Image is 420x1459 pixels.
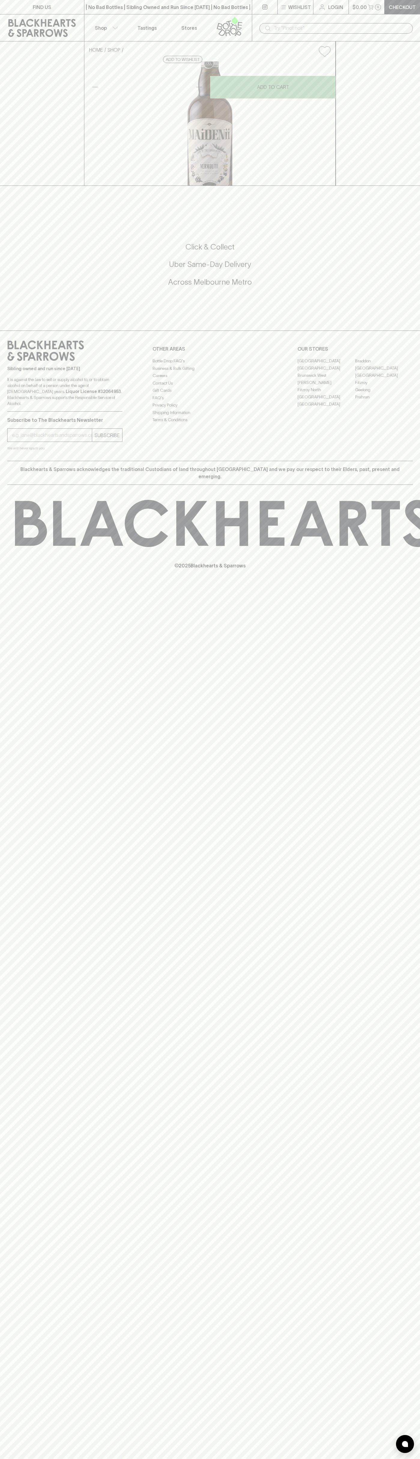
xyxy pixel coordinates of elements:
[168,14,210,41] a: Stores
[298,393,355,400] a: [GEOGRAPHIC_DATA]
[153,365,268,372] a: Business & Bulk Gifting
[355,364,413,372] a: [GEOGRAPHIC_DATA]
[355,393,413,400] a: Prahran
[316,44,333,59] button: Add to wishlist
[7,376,122,406] p: It is against the law to sell or supply alcohol to, or to obtain alcohol on behalf of a person un...
[84,62,335,186] img: 3408.png
[352,4,367,11] p: $0.00
[274,23,408,33] input: Try "Pinot noir"
[126,14,168,41] a: Tastings
[153,416,268,424] a: Terms & Conditions
[12,466,408,480] p: Blackhearts & Sparrows acknowledges the traditional Custodians of land throughout [GEOGRAPHIC_DAT...
[257,83,289,91] p: ADD TO CART
[377,5,379,9] p: 0
[7,366,122,372] p: Sibling owned and run since [DATE]
[389,4,416,11] p: Checkout
[153,379,268,387] a: Contact Us
[328,4,343,11] p: Login
[210,76,336,98] button: ADD TO CART
[298,357,355,364] a: [GEOGRAPHIC_DATA]
[7,277,413,287] h5: Across Melbourne Metro
[153,345,268,352] p: OTHER AREAS
[153,402,268,409] a: Privacy Policy
[89,47,103,53] a: HOME
[288,4,311,11] p: Wishlist
[95,24,107,32] p: Shop
[153,358,268,365] a: Bottle Drop FAQ's
[153,394,268,401] a: FAQ's
[33,4,51,11] p: FIND US
[355,357,413,364] a: Braddon
[298,364,355,372] a: [GEOGRAPHIC_DATA]
[137,24,157,32] p: Tastings
[163,56,202,63] button: Add to wishlist
[298,400,355,408] a: [GEOGRAPHIC_DATA]
[107,47,120,53] a: SHOP
[355,372,413,379] a: [GEOGRAPHIC_DATA]
[153,372,268,379] a: Careers
[298,372,355,379] a: Brunswick West
[298,345,413,352] p: OUR STORES
[355,386,413,393] a: Geelong
[92,429,122,442] button: SUBSCRIBE
[7,445,122,451] p: We will never spam you
[402,1441,408,1447] img: bubble-icon
[355,379,413,386] a: Fitzroy
[66,389,121,394] strong: Liquor License #32064953
[7,259,413,269] h5: Uber Same-Day Delivery
[298,379,355,386] a: [PERSON_NAME]
[84,14,126,41] button: Shop
[153,387,268,394] a: Gift Cards
[95,432,120,439] p: SUBSCRIBE
[12,430,92,440] input: e.g. jane@blackheartsandsparrows.com.au
[7,218,413,319] div: Call to action block
[7,416,122,424] p: Subscribe to The Blackhearts Newsletter
[298,386,355,393] a: Fitzroy North
[153,409,268,416] a: Shipping Information
[7,242,413,252] h5: Click & Collect
[181,24,197,32] p: Stores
